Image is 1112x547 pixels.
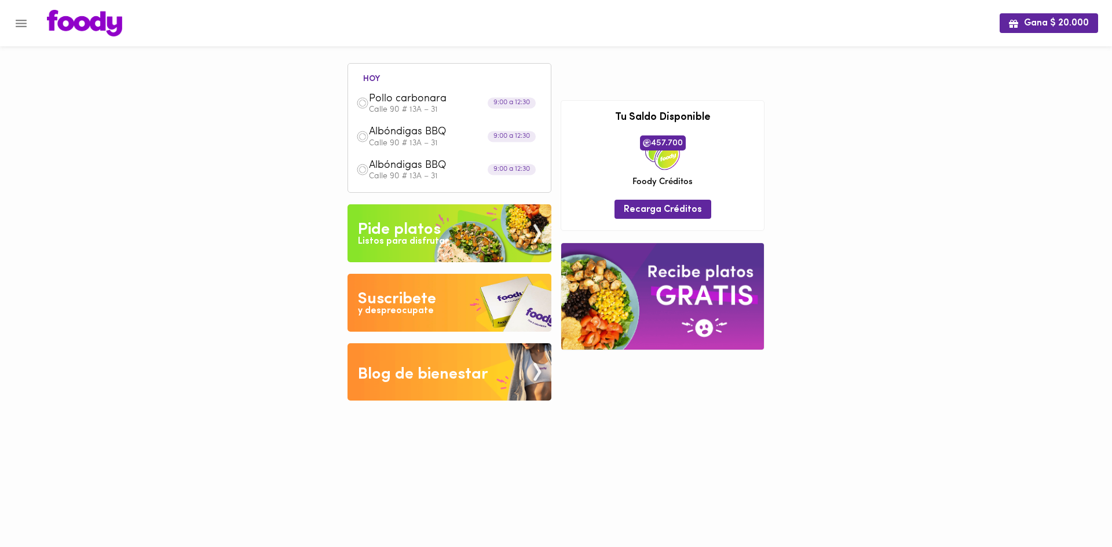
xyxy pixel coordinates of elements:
[645,135,680,170] img: credits-package.png
[7,9,35,38] button: Menu
[614,200,711,219] button: Recarga Créditos
[47,10,122,36] img: logo.png
[348,204,551,262] img: Pide un Platos
[354,72,389,83] li: hoy
[369,139,543,148] p: Calle 90 # 13A – 31
[348,274,551,332] img: Disfruta bajar de peso
[358,304,434,318] div: y despreocupate
[369,159,502,172] span: Albóndigas BBQ
[488,98,536,109] div: 9:00 a 12:30
[1000,13,1098,32] button: Gana $ 20.000
[356,163,369,176] img: dish.png
[640,135,686,150] span: 457.700
[624,204,702,215] span: Recarga Créditos
[369,126,502,139] span: Albóndigas BBQ
[632,176,693,188] span: Foody Créditos
[356,97,369,109] img: dish.png
[1045,480,1100,535] iframe: Messagebird Livechat Widget
[369,106,543,114] p: Calle 90 # 13A – 31
[570,112,755,124] h3: Tu Saldo Disponible
[1009,18,1089,29] span: Gana $ 20.000
[358,288,436,311] div: Suscribete
[643,139,651,147] img: foody-creditos.png
[369,93,502,106] span: Pollo carbonara
[358,218,441,241] div: Pide platos
[356,130,369,143] img: dish.png
[348,343,551,401] img: Blog de bienestar
[488,131,536,142] div: 9:00 a 12:30
[369,172,543,181] p: Calle 90 # 13A – 31
[358,363,488,386] div: Blog de bienestar
[561,243,764,349] img: referral-banner.png
[358,235,448,248] div: Listos para disfrutar
[488,164,536,175] div: 9:00 a 12:30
